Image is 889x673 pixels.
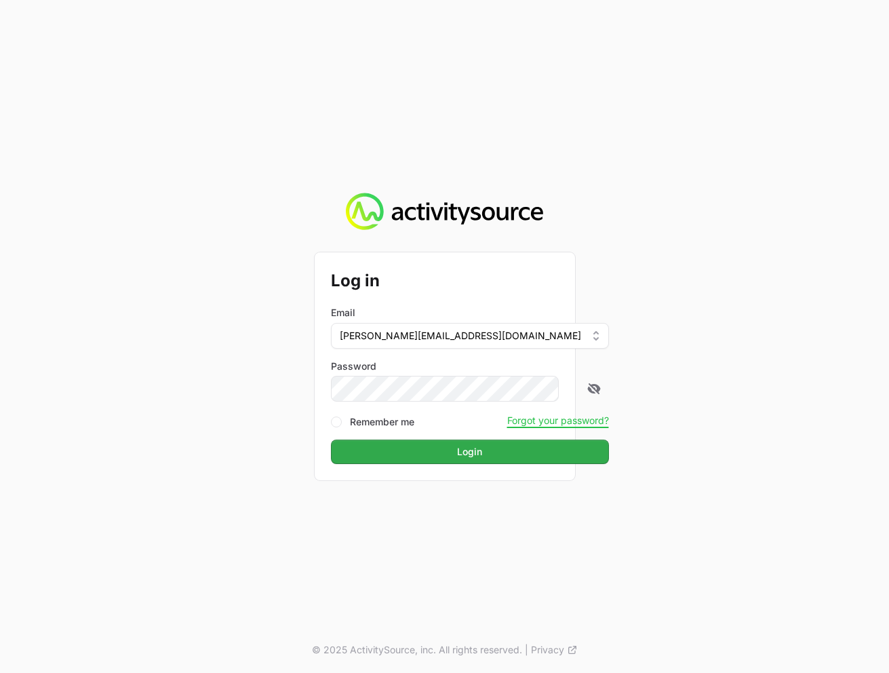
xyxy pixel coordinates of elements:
[507,415,609,427] button: Forgot your password?
[525,643,528,657] span: |
[331,269,609,293] h2: Log in
[531,643,578,657] a: Privacy
[346,193,543,231] img: Activity Source
[331,306,355,320] label: Email
[331,440,609,464] button: Login
[331,323,609,349] button: [PERSON_NAME][EMAIL_ADDRESS][DOMAIN_NAME]
[312,643,522,657] p: © 2025 ActivitySource, inc. All rights reserved.
[457,444,482,460] span: Login
[350,415,414,429] label: Remember me
[331,360,609,373] label: Password
[340,329,581,343] span: [PERSON_NAME][EMAIL_ADDRESS][DOMAIN_NAME]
